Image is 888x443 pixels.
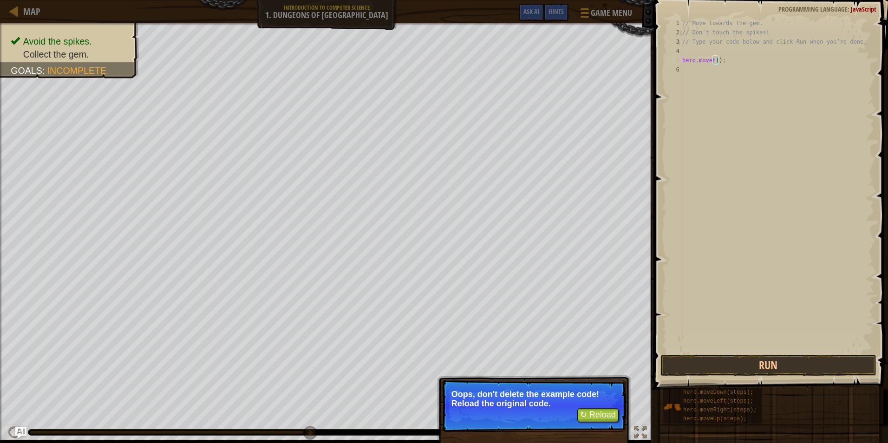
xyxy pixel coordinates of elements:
[19,5,40,18] a: Map
[683,389,753,396] span: hero.moveDown(steps);
[577,408,619,422] button: ↻ Reload
[23,49,89,59] span: Collect the gem.
[523,7,539,16] span: Ask AI
[42,65,47,76] span: :
[667,46,682,56] div: 4
[23,36,92,46] span: Avoid the spikes.
[11,48,129,61] li: Collect the gem.
[667,65,682,74] div: 6
[667,19,682,28] div: 1
[667,37,682,46] div: 3
[11,35,129,48] li: Avoid the spikes.
[683,398,753,404] span: hero.moveLeft(steps);
[667,28,682,37] div: 2
[683,407,757,413] span: hero.moveRight(steps);
[683,416,747,422] span: hero.moveUp(steps);
[660,355,877,376] button: Run
[778,5,848,13] span: Programming language
[451,390,616,408] p: Oops, don't delete the example code! Reload the original code.
[15,427,26,438] button: Ask AI
[591,7,632,19] span: Game Menu
[519,4,544,21] button: Ask AI
[47,65,106,76] span: Incomplete
[23,5,40,18] span: Map
[848,5,851,13] span: :
[663,398,681,416] img: portrait.png
[11,65,42,76] span: Goals
[667,56,682,65] div: 5
[851,5,876,13] span: JavaScript
[548,7,564,16] span: Hints
[573,4,638,26] button: Game Menu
